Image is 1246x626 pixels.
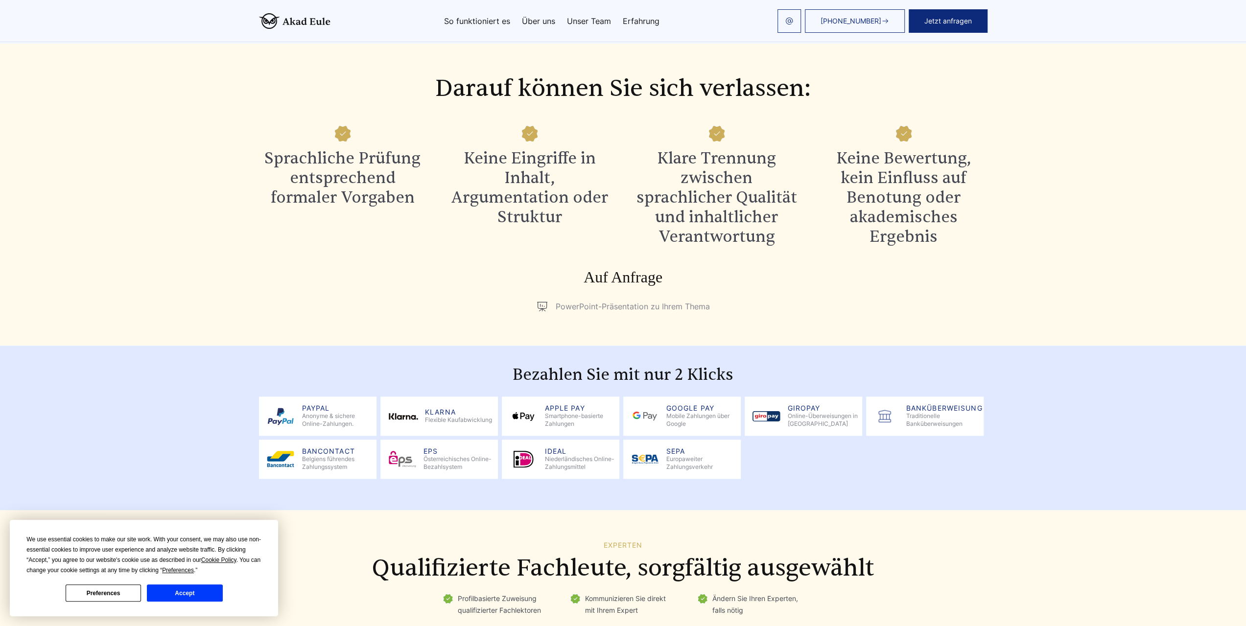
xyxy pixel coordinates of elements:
[906,412,983,428] span: Traditionelle Banküberweisungen
[749,404,784,428] img: GiroPay
[259,365,987,385] h2: Bezahlen Sie mit nur 2 Klicks
[425,416,492,424] span: Flexible Kaufabwicklung
[788,412,858,428] span: Online-Überweisungen in [GEOGRAPHIC_DATA]
[545,412,615,428] span: Smartphone-basierte Zahlungen
[666,412,737,428] span: Mobile Zahlungen über Google
[821,17,881,25] span: [PHONE_NUMBER]
[259,122,426,247] li: Sprachliche Prüfung entsprechend formaler Vorgaben
[666,455,737,471] span: Europaweiter Zahlungsverkehr
[263,404,298,428] img: PayPal
[545,455,615,471] span: Niederländisches Online-Zahlungsmittel
[26,534,261,576] div: We use essential cookies to make our site work. With your consent, we may also use non-essential ...
[66,584,141,602] button: Preferences
[906,404,983,412] span: Banküberweisung
[423,455,494,471] span: Österreichisches Online-Bezahlsystem
[522,17,555,25] a: Über uns
[162,567,194,574] span: Preferences
[446,122,613,247] li: Keine Eingriffe in Inhalt, Argumentation oder Struktur
[623,17,659,25] a: Erfahrung
[633,122,800,247] li: Klare Trennung zwischen sprachlicher Qualität und inhaltlicher Verantwortung
[506,404,541,428] img: Apple Pay
[697,593,804,616] li: Ändern Sie Ihren Experten, falls nötig
[444,17,510,25] a: So funktioniert es
[425,408,492,416] span: Klarna
[263,447,298,471] img: Bancontact
[259,541,987,549] div: Experten
[384,447,420,471] img: EPS
[545,447,615,455] span: iDEAL
[302,412,373,428] span: Anonyme & sichere Online-Zahlungen.
[627,447,662,471] img: SEPA
[536,299,710,314] li: PowerPoint-Präsentation zu Ihrem Thema
[909,9,987,33] button: Jetzt anfragen
[259,75,987,102] h2: Darauf können Sie sich verlassen:
[386,404,421,428] img: Klarna
[442,593,550,616] li: Profilbasierte Zuweisung qualifizierter Fachlektoren
[867,406,902,426] img: Banküberweisung
[666,447,737,455] span: SEPA
[545,404,615,412] span: Apple Pay
[820,122,987,247] li: Keine Bewertung, kein Einfluss auf Benotung oder akademisches Ergebnis
[302,455,373,471] span: Belgiens führendes Zahlungssystem
[423,447,494,455] span: EPS
[259,555,987,582] h2: Qualifizierte Fachleute, sorgfältig ausgewählt
[201,556,236,563] span: Cookie Policy
[805,9,905,33] a: [PHONE_NUMBER]
[10,520,278,616] div: Cookie Consent Prompt
[147,584,222,602] button: Accept
[259,267,987,287] h3: Auf Anfrage
[569,593,677,616] li: Kommunizieren Sie direkt mit Ihrem Expert
[567,17,611,25] a: Unser Team
[259,13,330,29] img: logo
[627,404,662,428] img: Google pay
[785,17,793,25] img: email
[788,404,858,412] span: GiroPay
[506,447,541,471] img: iDEAL
[302,447,373,455] span: Bancontact
[302,404,373,412] span: PayPal
[666,404,737,412] span: Google pay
